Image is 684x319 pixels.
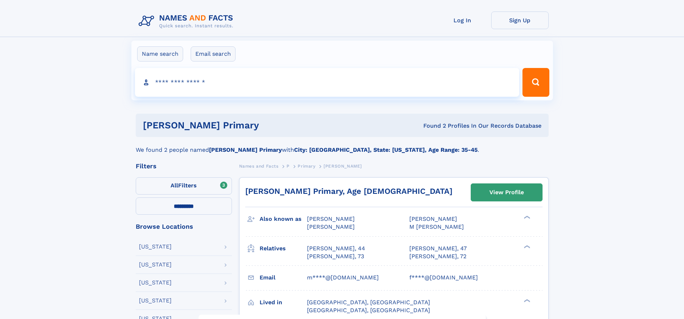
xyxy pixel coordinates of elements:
[136,12,239,31] img: Logo Names and Facts
[171,182,178,189] span: All
[209,146,282,153] b: [PERSON_NAME] Primary
[239,161,279,170] a: Names and Facts
[307,252,364,260] a: [PERSON_NAME], 73
[287,161,290,170] a: P
[136,163,232,169] div: Filters
[409,245,467,252] a: [PERSON_NAME], 47
[139,262,172,268] div: [US_STATE]
[260,272,307,284] h3: Email
[434,12,491,29] a: Log In
[522,68,549,97] button: Search Button
[139,280,172,286] div: [US_STATE]
[260,296,307,309] h3: Lived in
[307,299,430,306] span: [GEOGRAPHIC_DATA], [GEOGRAPHIC_DATA]
[191,46,236,61] label: Email search
[409,215,457,222] span: [PERSON_NAME]
[341,122,541,130] div: Found 2 Profiles In Our Records Database
[139,244,172,250] div: [US_STATE]
[471,184,542,201] a: View Profile
[489,184,524,201] div: View Profile
[143,121,341,130] h1: [PERSON_NAME] Primary
[307,215,355,222] span: [PERSON_NAME]
[298,164,315,169] span: Primary
[260,213,307,225] h3: Also known as
[522,298,531,303] div: ❯
[139,298,172,304] div: [US_STATE]
[307,223,355,230] span: [PERSON_NAME]
[491,12,549,29] a: Sign Up
[136,137,549,154] div: We found 2 people named with .
[136,177,232,195] label: Filters
[137,46,183,61] label: Name search
[245,187,452,196] a: [PERSON_NAME] Primary, Age [DEMOGRAPHIC_DATA]
[287,164,290,169] span: P
[307,307,430,314] span: [GEOGRAPHIC_DATA], [GEOGRAPHIC_DATA]
[409,223,464,230] span: M [PERSON_NAME]
[409,252,466,260] a: [PERSON_NAME], 72
[522,244,531,249] div: ❯
[136,223,232,230] div: Browse Locations
[135,68,520,97] input: search input
[324,164,362,169] span: [PERSON_NAME]
[260,242,307,255] h3: Relatives
[307,245,365,252] a: [PERSON_NAME], 44
[294,146,478,153] b: City: [GEOGRAPHIC_DATA], State: [US_STATE], Age Range: 35-45
[298,161,315,170] a: Primary
[522,215,531,220] div: ❯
